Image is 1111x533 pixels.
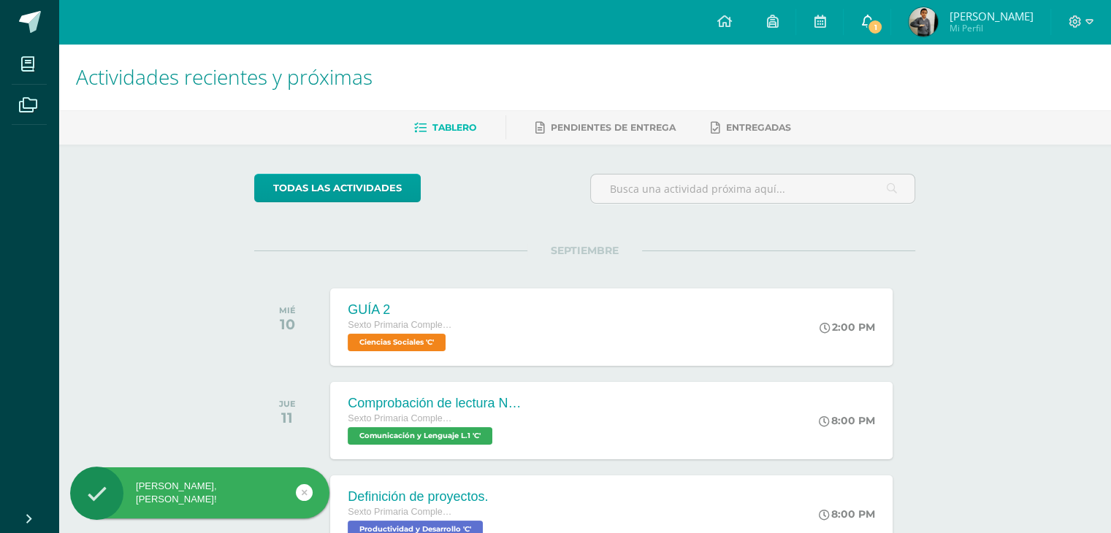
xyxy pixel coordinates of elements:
span: Comunicación y Lenguaje L.1 'C' [348,427,492,445]
span: Actividades recientes y próximas [76,63,373,91]
div: 10 [279,315,296,333]
span: Mi Perfil [949,22,1033,34]
img: 347e56e02a6c605bfc83091f318a9b7f.png [909,7,938,37]
span: Sexto Primaria Complementaria [348,413,457,423]
div: JUE [279,399,296,409]
span: Sexto Primaria Complementaria [348,507,457,517]
div: Definición de proyectos. [348,489,488,505]
div: [PERSON_NAME], [PERSON_NAME]! [70,480,329,506]
div: 11 [279,409,296,426]
a: Pendientes de entrega [535,116,676,139]
div: MIÉ [279,305,296,315]
div: 2:00 PM [820,321,875,334]
span: 1 [867,19,883,35]
span: Tablero [432,122,476,133]
span: Ciencias Sociales 'C' [348,334,446,351]
div: GUÍA 2 [348,302,457,318]
a: Entregadas [711,116,791,139]
span: Entregadas [726,122,791,133]
span: Pendientes de entrega [551,122,676,133]
div: 8:00 PM [819,414,875,427]
span: Sexto Primaria Complementaria [348,320,457,330]
div: 8:00 PM [819,507,875,521]
span: [PERSON_NAME] [949,9,1033,23]
a: todas las Actividades [254,174,421,202]
input: Busca una actividad próxima aquí... [591,175,915,203]
a: Tablero [414,116,476,139]
div: Comprobación de lectura No.3 (Parcial). [348,396,523,411]
span: SEPTIEMBRE [527,244,642,257]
